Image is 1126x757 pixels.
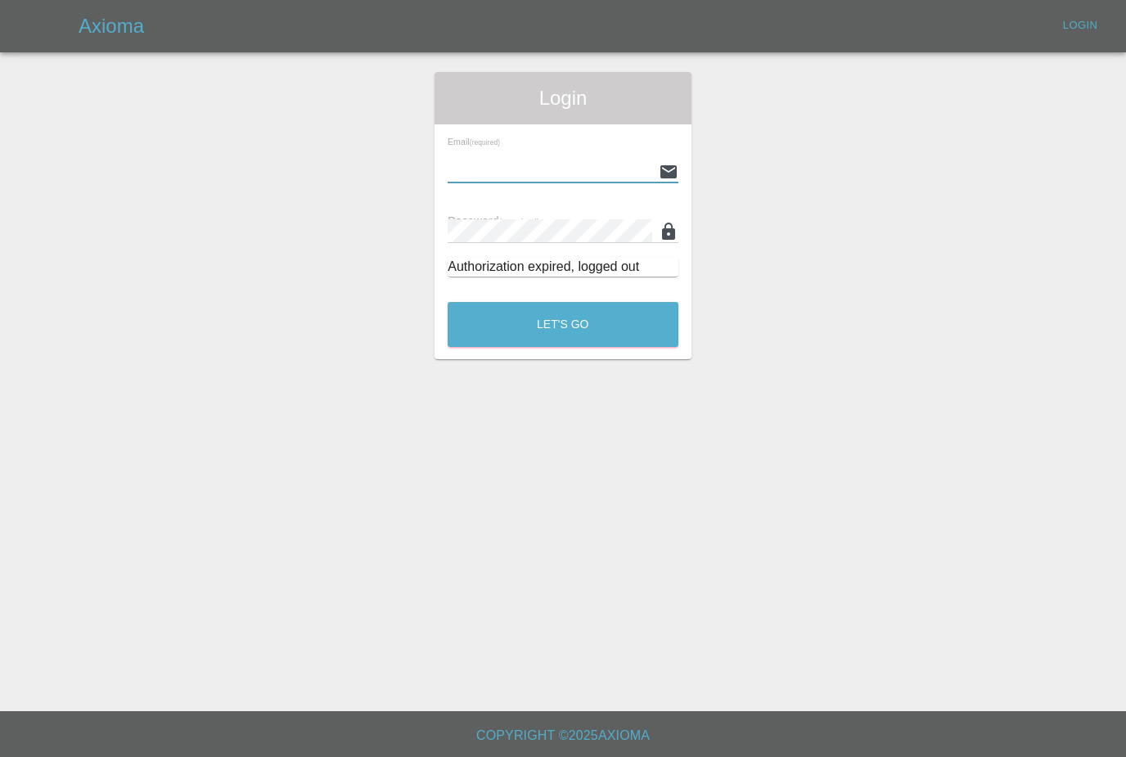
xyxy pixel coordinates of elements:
[448,257,678,277] div: Authorization expired, logged out
[79,13,144,39] h5: Axioma
[448,137,500,146] span: Email
[13,724,1113,747] h6: Copyright © 2025 Axioma
[448,302,678,347] button: Let's Go
[448,85,678,111] span: Login
[448,214,539,228] span: Password
[1054,13,1106,38] a: Login
[470,139,500,146] small: (required)
[499,217,540,227] small: (required)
